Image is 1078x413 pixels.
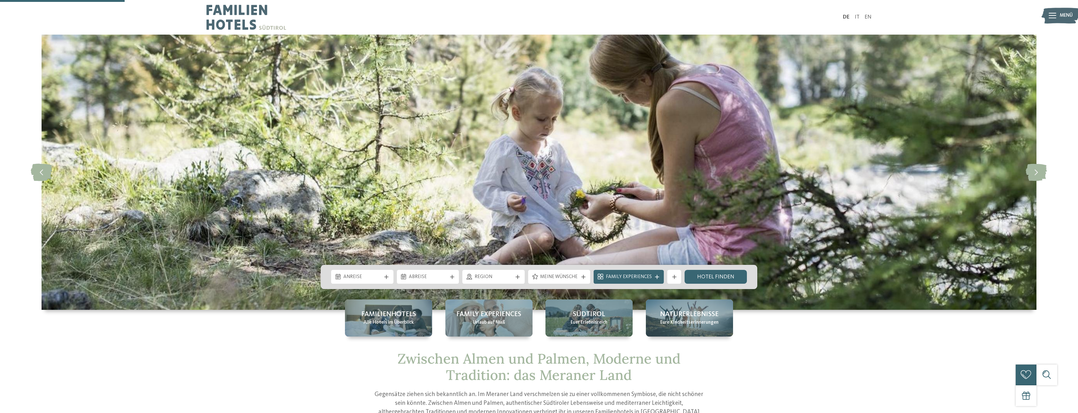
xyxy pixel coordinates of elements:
[1060,12,1073,19] span: Menü
[865,14,872,20] a: EN
[660,319,719,326] span: Eure Kindheitserinnerungen
[573,310,605,319] span: Südtirol
[660,310,719,319] span: Naturerlebnisse
[646,299,733,337] a: Familienhotels in Meran – Abwechslung pur! Naturerlebnisse Eure Kindheitserinnerungen
[843,14,849,20] a: DE
[456,310,521,319] span: Family Experiences
[855,14,860,20] a: IT
[540,274,578,281] span: Meine Wünsche
[685,270,747,284] a: Hotel finden
[361,310,416,319] span: Familienhotels
[42,35,1036,310] img: Familienhotels in Meran – Abwechslung pur!
[473,319,505,326] span: Urlaub auf Maß
[475,274,513,281] span: Region
[345,299,432,337] a: Familienhotels in Meran – Abwechslung pur! Familienhotels Alle Hotels im Überblick
[445,299,533,337] a: Familienhotels in Meran – Abwechslung pur! Family Experiences Urlaub auf Maß
[545,299,633,337] a: Familienhotels in Meran – Abwechslung pur! Südtirol Euer Erlebnisreich
[364,319,414,326] span: Alle Hotels im Überblick
[398,350,680,384] span: Zwischen Almen und Palmen, Moderne und Tradition: das Meraner Land
[343,274,381,281] span: Anreise
[409,274,447,281] span: Abreise
[571,319,607,326] span: Euer Erlebnisreich
[606,274,652,281] span: Family Experiences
